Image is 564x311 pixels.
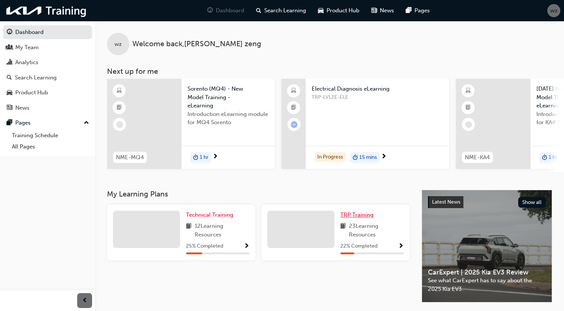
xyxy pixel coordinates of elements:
[117,103,122,113] span: booktick-icon
[212,154,218,160] span: next-icon
[200,153,208,162] span: 1 hr
[3,116,92,130] button: Pages
[291,86,296,96] span: laptop-icon
[114,40,122,48] span: wz
[7,44,12,51] span: people-icon
[84,118,89,128] span: up-icon
[7,59,12,66] span: chart-icon
[256,6,261,15] span: search-icon
[3,24,92,116] button: DashboardMy TeamAnalyticsSearch LearningProduct HubNews
[216,6,244,15] span: Dashboard
[15,119,31,127] div: Pages
[207,6,213,15] span: guage-icon
[7,89,12,96] span: car-icon
[432,199,460,205] span: Latest News
[466,103,471,113] span: booktick-icon
[365,3,400,18] a: news-iconNews
[428,268,546,277] span: CarExpert | 2025 Kia EV3 Review
[466,86,471,96] span: learningResourceType_ELEARNING-icon
[371,6,377,15] span: news-icon
[186,242,223,251] span: 25 % Completed
[518,197,546,208] button: Show all
[9,141,92,153] a: All Pages
[116,153,144,162] span: NME-MQ4
[188,85,269,110] span: Sorento (MQ4) - New Model Training - eLearning
[186,211,233,218] span: Technical Training
[201,3,250,18] a: guage-iconDashboard
[398,243,404,250] span: Show Progress
[264,6,306,15] span: Search Learning
[340,242,378,251] span: 22 % Completed
[465,121,472,128] span: learningRecordVerb_NONE-icon
[15,73,57,82] div: Search Learning
[318,6,324,15] span: car-icon
[107,190,410,198] h3: My Learning Plans
[116,121,123,128] span: learningRecordVerb_NONE-icon
[340,222,346,239] span: book-icon
[312,3,365,18] a: car-iconProduct Hub
[312,85,443,93] span: Electrical Diagnosis eLearning
[340,211,376,219] a: TRP Training
[3,25,92,39] a: Dashboard
[132,40,261,48] span: Welcome back , [PERSON_NAME] zeng
[7,75,12,81] span: search-icon
[381,154,387,160] span: next-icon
[7,29,12,36] span: guage-icon
[244,243,249,250] span: Show Progress
[340,211,374,218] span: TRP Training
[3,56,92,69] a: Analytics
[186,222,192,239] span: book-icon
[250,3,312,18] a: search-iconSearch Learning
[117,86,122,96] span: learningResourceType_ELEARNING-icon
[380,6,394,15] span: News
[398,242,404,251] button: Show Progress
[291,121,297,128] span: learningRecordVerb_ATTEMPT-icon
[15,88,48,97] div: Product Hub
[353,153,358,163] span: duration-icon
[193,153,198,163] span: duration-icon
[82,296,88,305] span: prev-icon
[400,3,436,18] a: pages-iconPages
[327,6,359,15] span: Product Hub
[547,4,560,17] button: wz
[291,103,296,113] span: booktick-icon
[9,130,92,141] a: Training Schedule
[428,276,546,293] span: See what CarExpert has to say about the 2025 Kia EV3.
[4,3,89,18] img: kia-training
[3,71,92,85] a: Search Learning
[406,6,412,15] span: pages-icon
[15,43,39,52] div: My Team
[359,153,377,162] span: 15 mins
[186,211,236,219] a: Technical Training
[15,104,29,112] div: News
[550,6,558,15] span: wz
[415,6,430,15] span: Pages
[195,222,249,239] span: 12 Learning Resources
[3,101,92,115] a: News
[188,110,269,127] span: Introduction eLearning module for MQ4 Sorento
[15,58,38,67] div: Analytics
[3,86,92,100] a: Product Hub
[95,67,564,76] h3: Next up for me
[422,190,552,302] a: Latest NewsShow allCarExpert | 2025 Kia EV3 ReviewSee what CarExpert has to say about the 2025 Ki...
[7,105,12,111] span: news-icon
[315,152,346,162] div: In Progress
[549,153,557,162] span: 1 hr
[428,196,546,208] a: Latest NewsShow all
[3,41,92,54] a: My Team
[465,153,490,162] span: NME-KA4
[244,242,249,251] button: Show Progress
[281,79,449,169] a: Electrical Diagnosis eLearningTRP-LVL2E-ELEIn Progressduration-icon15 mins
[542,153,547,163] span: duration-icon
[107,79,275,169] a: NME-MQ4Sorento (MQ4) - New Model Training - eLearningIntroduction eLearning module for MQ4 Sorent...
[312,93,443,102] span: TRP-LVL2E-ELE
[7,120,12,126] span: pages-icon
[349,222,404,239] span: 23 Learning Resources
